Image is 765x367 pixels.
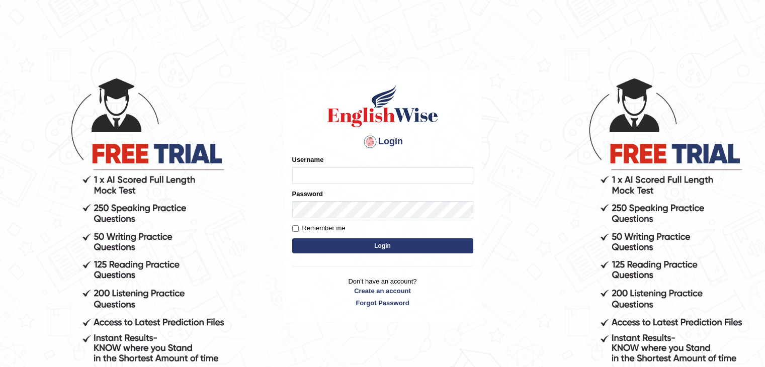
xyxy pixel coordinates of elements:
label: Remember me [292,223,346,233]
p: Don't have an account? [292,277,473,308]
img: Logo of English Wise sign in for intelligent practice with AI [325,83,440,129]
a: Forgot Password [292,298,473,308]
label: Password [292,189,323,199]
button: Login [292,238,473,253]
label: Username [292,155,324,164]
input: Remember me [292,225,299,232]
h4: Login [292,134,473,150]
a: Create an account [292,286,473,296]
